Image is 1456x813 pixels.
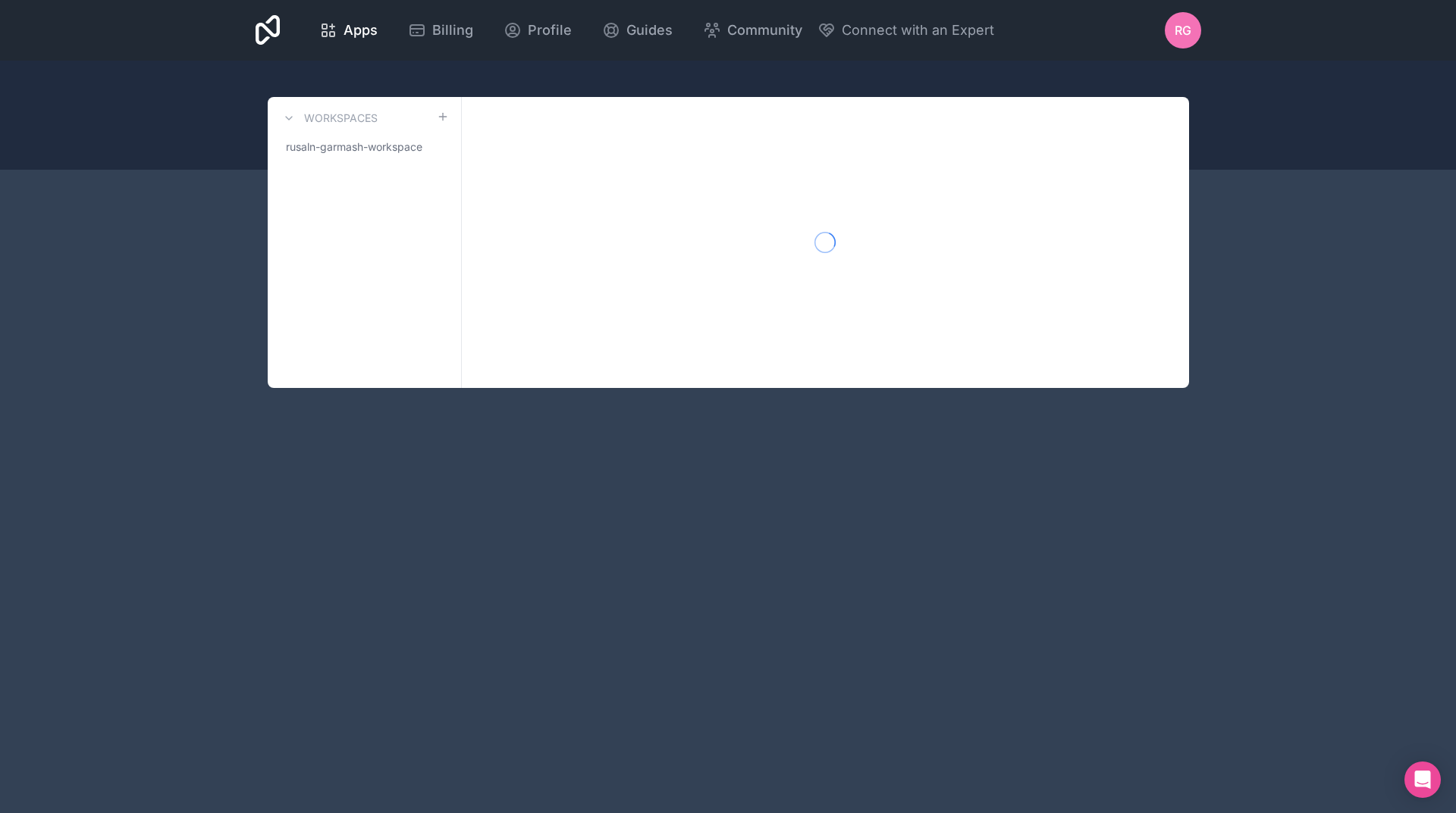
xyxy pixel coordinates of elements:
[280,133,449,161] a: rusaln-garmash-workspace
[432,20,473,41] span: Billing
[626,20,673,41] span: Guides
[307,14,390,47] a: Apps
[1175,21,1191,39] span: RG
[817,20,994,41] button: Connect with an Expert
[491,14,584,47] a: Profile
[286,139,422,155] span: rusaln-garmash-workspace
[396,14,485,47] a: Billing
[344,20,378,41] span: Apps
[590,14,685,47] a: Guides
[304,111,378,126] h3: Workspaces
[727,20,802,41] span: Community
[1404,761,1441,798] div: Open Intercom Messenger
[280,109,378,127] a: Workspaces
[528,20,572,41] span: Profile
[842,20,994,41] span: Connect with an Expert
[691,14,814,47] a: Community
